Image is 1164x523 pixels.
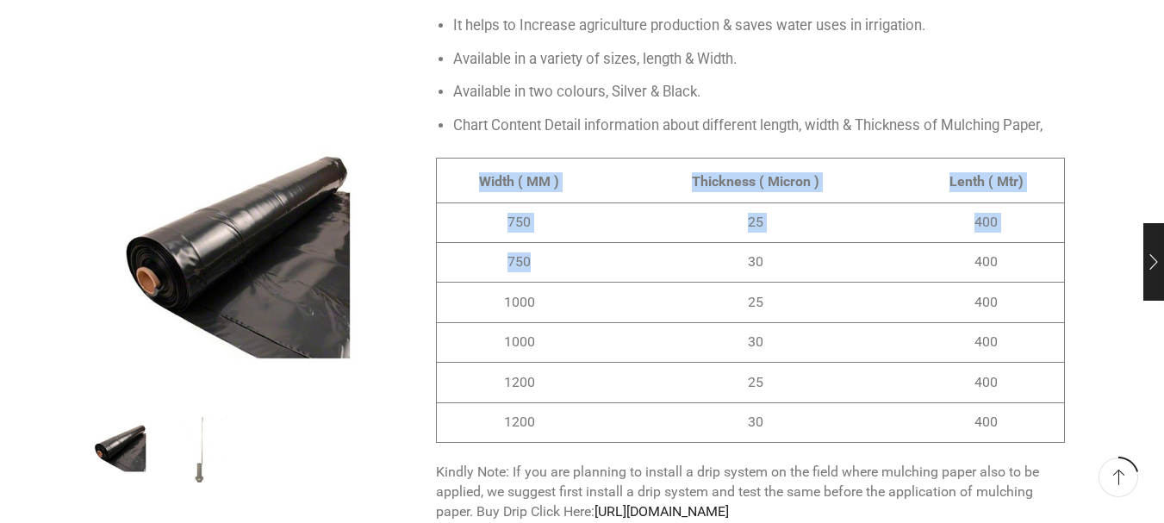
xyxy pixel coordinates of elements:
[974,253,998,270] span: 400
[748,294,763,310] span: 25
[748,333,763,350] span: 30
[748,214,763,230] span: 25
[91,95,401,405] div: 1 / 2
[974,414,998,430] span: 400
[974,333,998,350] span: 400
[504,414,535,430] span: 1200
[949,173,1024,190] strong: Lenth ( Mtr)
[166,414,238,485] a: Mulching-Hole
[748,414,763,430] span: 30
[87,414,159,483] li: 1 / 2
[479,173,559,190] strong: Width ( MM )
[166,414,238,485] img: Mulching Paper Hole Long
[507,253,531,270] span: 750
[453,16,925,34] span: It helps to Increase agriculture production & saves water uses in irrigation.
[974,294,998,310] span: 400
[974,214,998,230] span: 400
[504,333,535,350] span: 1000
[504,374,535,390] span: 1200
[748,374,763,390] span: 25
[453,50,737,67] span: Available in a variety of sizes, length & Width.
[453,83,700,100] span: Available in two colours, Silver & Black.
[504,294,535,310] span: 1000
[166,414,238,483] li: 2 / 2
[507,214,531,230] span: 750
[748,253,763,270] span: 30
[87,411,159,483] img: Heera Mulching Paper
[594,503,729,520] a: [URL][DOMAIN_NAME]
[692,173,819,190] strong: Thickness ( Micron )
[453,116,1043,134] span: Chart Content Detail information about different length, width & Thickness of Mulching Paper,
[974,374,998,390] span: 400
